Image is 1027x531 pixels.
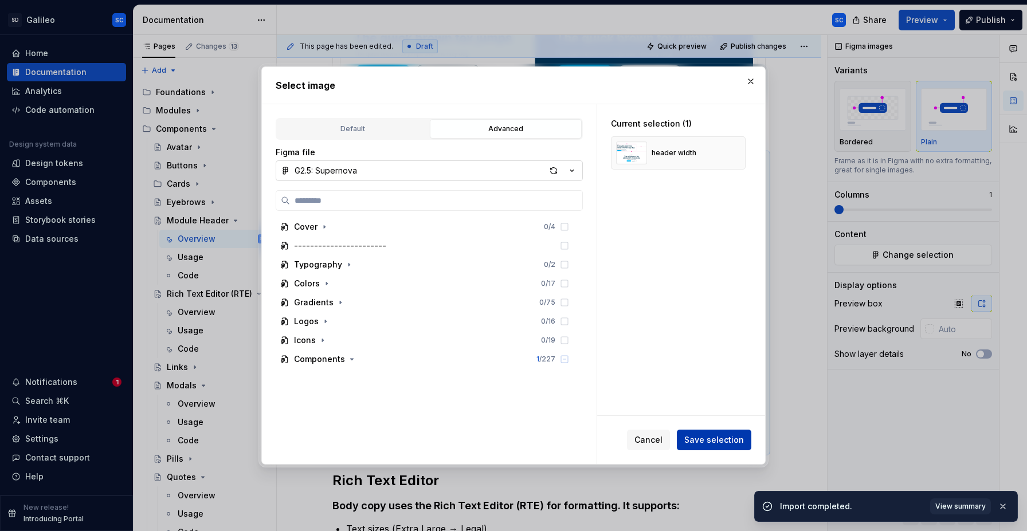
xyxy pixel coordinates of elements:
div: / 227 [536,355,555,364]
div: Advanced [434,123,578,135]
button: View summary [930,498,991,514]
label: Figma file [276,147,315,158]
div: 0 / 19 [541,336,555,345]
h2: Select image [276,78,751,92]
div: 0 / 16 [541,317,555,326]
span: Cancel [634,434,663,446]
button: G2.5: Supernova [276,160,583,181]
div: Current selection (1) [611,118,746,129]
button: Cancel [627,430,670,450]
div: ----------------------- [294,240,386,251]
div: 0 / 17 [541,279,555,288]
span: 1 [536,355,539,363]
span: View summary [935,502,986,511]
div: Colors [294,278,320,289]
button: Save selection [677,430,751,450]
span: Save selection [684,434,744,446]
div: Cover [294,221,317,233]
div: 0 / 4 [544,222,555,231]
div: 0 / 75 [539,298,555,307]
div: G2.5: Supernova [295,165,357,176]
div: 0 / 2 [544,260,555,269]
div: Typography [294,259,342,270]
div: Gradients [294,297,334,308]
div: Default [281,123,425,135]
div: header width [652,148,696,158]
div: Icons [294,335,316,346]
div: Import completed. [780,501,923,512]
div: Components [294,353,345,365]
div: Logos [294,316,319,327]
